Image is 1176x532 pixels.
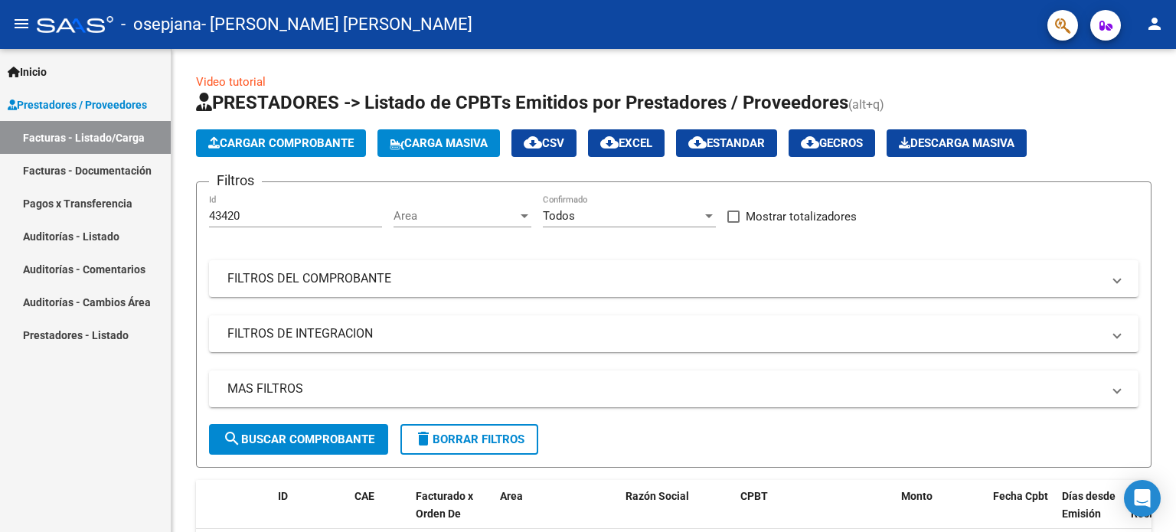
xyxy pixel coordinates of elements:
[789,129,875,157] button: Gecros
[400,424,538,455] button: Borrar Filtros
[688,136,765,150] span: Estandar
[901,490,933,502] span: Monto
[196,129,366,157] button: Cargar Comprobante
[390,136,488,150] span: Carga Masiva
[524,136,564,150] span: CSV
[209,260,1138,297] mat-expansion-panel-header: FILTROS DEL COMPROBANTE
[414,429,433,448] mat-icon: delete
[8,96,147,113] span: Prestadores / Proveedores
[377,129,500,157] button: Carga Masiva
[588,129,665,157] button: EXCEL
[1145,15,1164,33] mat-icon: person
[278,490,288,502] span: ID
[1124,480,1161,517] div: Open Intercom Messenger
[511,129,577,157] button: CSV
[626,490,689,502] span: Razón Social
[746,207,857,226] span: Mostrar totalizadores
[600,133,619,152] mat-icon: cloud_download
[887,129,1027,157] button: Descarga Masiva
[209,170,262,191] h3: Filtros
[227,380,1102,397] mat-panel-title: MAS FILTROS
[121,8,201,41] span: - osepjana
[354,490,374,502] span: CAE
[196,92,848,113] span: PRESTADORES -> Listado de CPBTs Emitidos por Prestadores / Proveedores
[209,315,1138,352] mat-expansion-panel-header: FILTROS DE INTEGRACION
[414,432,524,446] span: Borrar Filtros
[887,129,1027,157] app-download-masive: Descarga masiva de comprobantes (adjuntos)
[208,136,354,150] span: Cargar Comprobante
[801,136,863,150] span: Gecros
[223,432,374,446] span: Buscar Comprobante
[740,490,768,502] span: CPBT
[201,8,472,41] span: - [PERSON_NAME] [PERSON_NAME]
[223,429,241,448] mat-icon: search
[543,209,575,223] span: Todos
[899,136,1014,150] span: Descarga Masiva
[209,370,1138,407] mat-expansion-panel-header: MAS FILTROS
[801,133,819,152] mat-icon: cloud_download
[848,97,884,112] span: (alt+q)
[688,133,707,152] mat-icon: cloud_download
[1062,490,1116,520] span: Días desde Emisión
[993,490,1048,502] span: Fecha Cpbt
[416,490,473,520] span: Facturado x Orden De
[676,129,777,157] button: Estandar
[524,133,542,152] mat-icon: cloud_download
[227,270,1102,287] mat-panel-title: FILTROS DEL COMPROBANTE
[12,15,31,33] mat-icon: menu
[600,136,652,150] span: EXCEL
[8,64,47,80] span: Inicio
[1131,490,1174,520] span: Fecha Recibido
[209,424,388,455] button: Buscar Comprobante
[500,490,523,502] span: Area
[394,209,518,223] span: Area
[227,325,1102,342] mat-panel-title: FILTROS DE INTEGRACION
[196,75,266,89] a: Video tutorial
